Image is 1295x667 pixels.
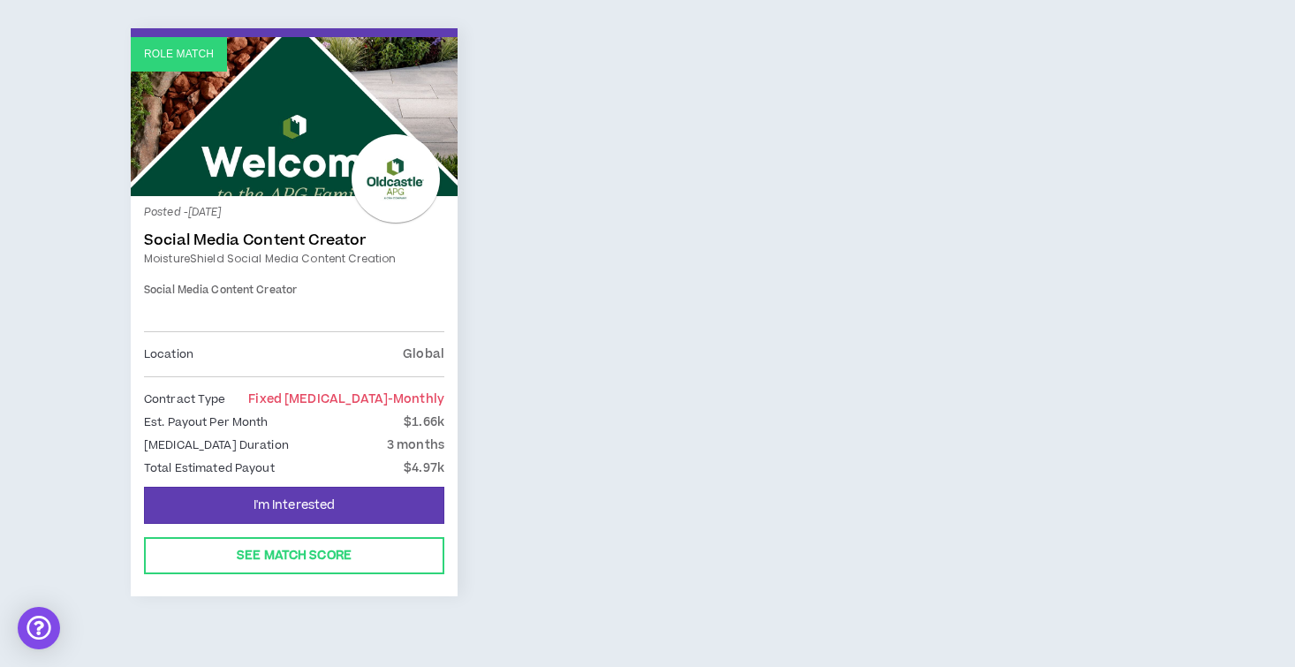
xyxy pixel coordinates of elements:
[404,459,444,478] p: $4.97k
[144,283,297,298] span: Social Media Content Creator
[144,459,275,478] p: Total Estimated Payout
[248,390,444,408] span: Fixed [MEDICAL_DATA]
[144,46,214,63] p: Role Match
[144,487,444,524] button: I'm Interested
[144,436,289,455] p: [MEDICAL_DATA] Duration
[144,205,444,221] p: Posted - [DATE]
[403,345,444,364] p: Global
[144,345,193,364] p: Location
[144,537,444,574] button: See Match Score
[144,231,444,249] a: Social Media Content Creator
[144,251,444,267] a: MoistureShield Social Media Content Creation
[387,436,444,455] p: 3 months
[18,607,60,649] div: Open Intercom Messenger
[254,497,336,514] span: I'm Interested
[144,390,226,409] p: Contract Type
[388,390,444,408] span: - monthly
[131,37,458,196] a: Role Match
[144,413,269,432] p: Est. Payout Per Month
[404,413,444,432] p: $1.66k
